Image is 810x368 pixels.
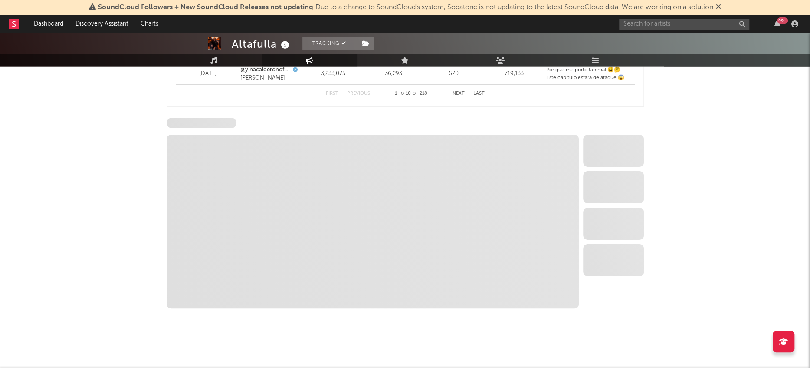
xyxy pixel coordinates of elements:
div: 36,293 [365,70,421,78]
div: 99 + [777,17,788,24]
button: Tracking [302,37,357,50]
span: of [413,92,418,96]
div: Altafulla [232,37,292,51]
a: Discovery Assistant [69,15,134,33]
div: Por qué me porto tan mal 😩🤔 Este capítulo estará de ataque 😱😱 sábado 8 pm por YouTube 😱😱 no se... [546,66,630,82]
a: Dashboard [28,15,69,33]
span: Dismiss [716,4,721,11]
button: Next [453,91,465,96]
div: [PERSON_NAME] [240,74,301,83]
span: Instagram Followers [167,118,236,128]
span: SoundCloud Followers + New SoundCloud Releases not updating [98,4,313,11]
div: 719,133 [486,70,542,78]
a: Charts [134,15,164,33]
a: @yinacalderonoficial [240,66,290,74]
div: 1 10 218 [387,89,435,99]
div: [DATE] [180,70,236,78]
button: Last [473,91,485,96]
input: Search for artists [619,19,749,30]
button: Previous [347,91,370,96]
span: : Due to a change to SoundCloud's system, Sodatone is not updating to the latest SoundCloud data.... [98,4,713,11]
span: to [399,92,404,96]
div: 3,233,075 [305,70,361,78]
button: 99+ [774,20,780,27]
div: 670 [426,70,482,78]
button: First [326,91,338,96]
